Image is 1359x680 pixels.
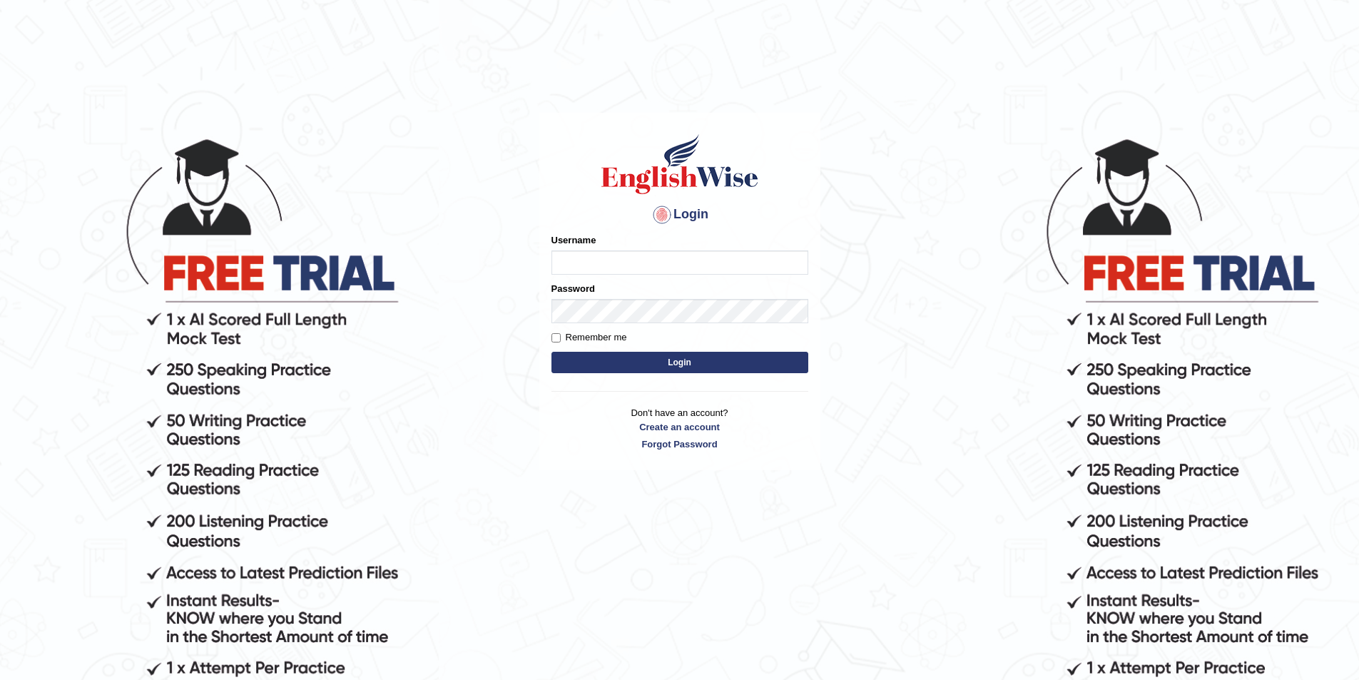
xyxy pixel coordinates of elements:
[551,330,627,345] label: Remember me
[551,420,808,434] a: Create an account
[551,333,561,342] input: Remember me
[551,437,808,451] a: Forgot Password
[599,132,761,196] img: Logo of English Wise sign in for intelligent practice with AI
[551,352,808,373] button: Login
[551,282,595,295] label: Password
[551,406,808,450] p: Don't have an account?
[551,233,596,247] label: Username
[551,203,808,226] h4: Login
